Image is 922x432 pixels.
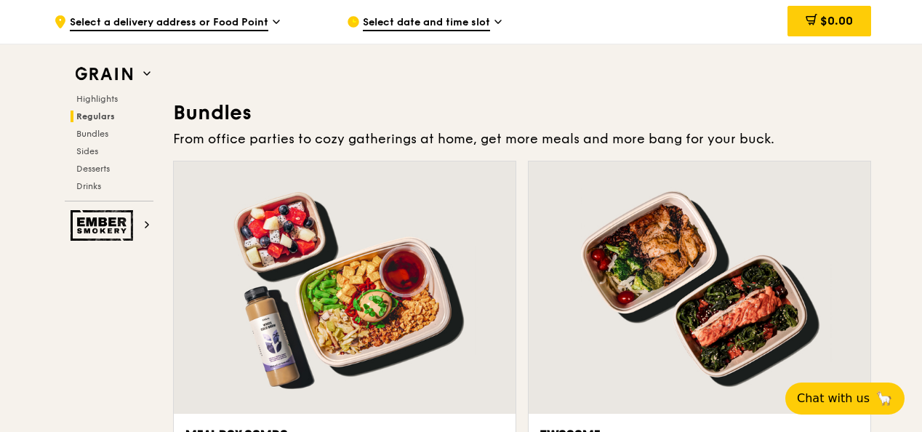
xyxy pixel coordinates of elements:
[76,146,98,156] span: Sides
[797,390,870,407] span: Chat with us
[76,94,118,104] span: Highlights
[363,15,490,31] span: Select date and time slot
[76,111,115,121] span: Regulars
[71,210,137,241] img: Ember Smokery web logo
[76,181,101,191] span: Drinks
[76,164,110,174] span: Desserts
[785,383,905,415] button: Chat with us🦙
[173,100,871,126] h3: Bundles
[820,14,853,28] span: $0.00
[173,129,871,149] div: From office parties to cozy gatherings at home, get more meals and more bang for your buck.
[875,390,893,407] span: 🦙
[70,15,268,31] span: Select a delivery address or Food Point
[76,129,108,139] span: Bundles
[71,61,137,87] img: Grain web logo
